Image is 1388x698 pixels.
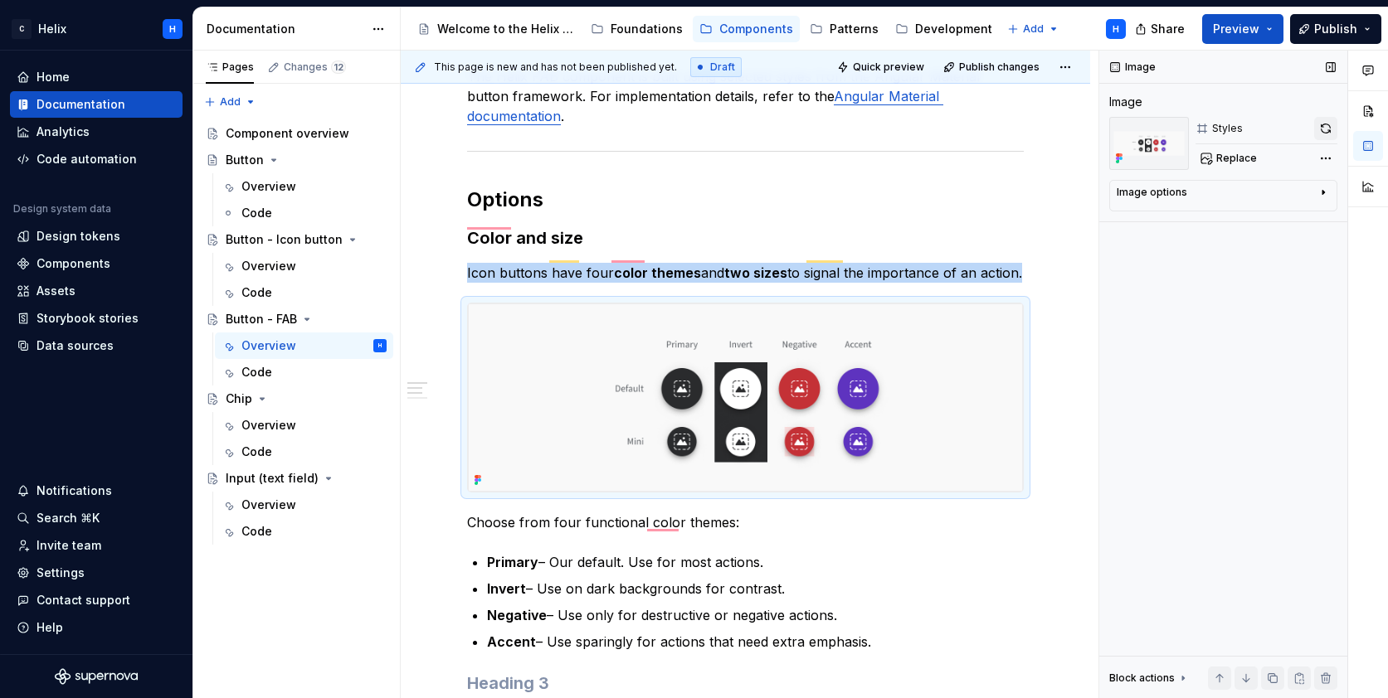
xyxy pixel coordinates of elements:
div: Contact support [37,592,130,608]
a: Code [215,279,393,306]
div: Overview [241,178,296,195]
strong: Invert [487,580,526,597]
div: Home [37,69,70,85]
div: Storybook stories [37,310,139,327]
svg: Supernova Logo [55,668,138,685]
div: Welcome to the Helix Design System [437,21,574,37]
div: Component overview [226,125,349,142]
a: Code automation [10,146,183,172]
span: Publish changes [959,61,1040,74]
div: Image options [1117,186,1187,199]
div: Code automation [37,151,137,167]
div: Overview [241,258,296,274]
a: Assets [10,278,183,304]
div: Overview [241,337,296,354]
button: Add [199,90,261,114]
a: OverviewH [215,332,393,359]
div: Block actions [1109,666,1190,690]
a: Development [889,16,999,42]
div: Settings [37,565,85,581]
button: Help [10,614,183,641]
span: Add [220,95,241,109]
a: Component overview [199,120,393,147]
img: 1a344806-4da7-429a-8892-b2e4fddcc020.png [468,303,1023,492]
a: Data sources [10,332,183,359]
button: Contact support [10,587,183,613]
a: Input (text field) [199,465,393,492]
span: Add [1023,22,1044,36]
div: Code [241,444,272,460]
div: Helix [38,21,66,37]
div: Invite team [37,537,101,554]
span: Replace [1216,152,1257,165]
span: Draft [710,61,735,74]
span: Preview [1213,21,1259,37]
h2: Options [467,187,1024,213]
a: Invite team [10,532,183,559]
span: This page is new and has not been published yet. [434,61,677,74]
strong: color themes [614,264,701,281]
div: Foundations [611,21,683,37]
span: Publish [1314,21,1357,37]
a: Components [693,16,800,42]
p: The Helix FAB component is built using selected styles from the Angular Material button framework... [467,66,1024,126]
div: Button - FAB [226,311,297,327]
a: Components [10,250,183,277]
p: Choose from four functional color themes: [467,512,1024,532]
button: Publish changes [938,56,1047,79]
a: Patterns [803,16,885,42]
a: Overview [215,173,393,200]
div: Documentation [207,21,363,37]
button: Add [1002,17,1064,41]
div: Button [226,152,264,168]
div: Help [37,619,63,636]
a: Code [215,518,393,545]
a: Button - Icon button [199,226,393,253]
div: H [1113,22,1119,36]
button: CHelixH [3,11,189,46]
div: Notifications [37,482,112,499]
p: – Use sparingly for actions that need extra emphasis. [487,632,1024,652]
a: Code [215,200,393,226]
img: 1a344806-4da7-429a-8892-b2e4fddcc020.png [1109,117,1189,170]
div: Assets [37,283,75,299]
p: Icon buttons have four and to signal the importance of an action. [467,263,1024,283]
div: Search ⌘K [37,510,100,526]
div: Chip [226,390,252,407]
a: Overview [215,253,393,279]
div: Pages [206,61,254,74]
div: Overview [241,417,296,434]
div: H [378,337,382,354]
button: Preview [1202,14,1283,44]
div: Code [241,364,272,381]
div: Page tree [411,12,999,46]
a: Button [199,147,393,173]
span: 12 [331,61,346,74]
div: Image [1109,94,1142,110]
p: – Use only for destructive or negative actions. [487,605,1024,625]
button: Notifications [10,477,183,504]
div: Design tokens [37,228,120,245]
p: – Our default. Use for most actions. [487,552,1024,572]
div: Block actions [1109,671,1175,685]
a: Code [215,359,393,385]
strong: two sizes [724,264,787,281]
div: Patterns [830,21,879,37]
a: Documentation [10,91,183,118]
a: Overview [215,492,393,518]
a: Settings [10,560,183,586]
div: Styles [1212,122,1243,135]
div: Data sources [37,337,114,354]
div: Development [915,21,992,37]
strong: Negative [487,607,547,623]
strong: Primary [487,554,538,570]
div: Code [241,205,272,221]
strong: Accent [487,633,536,650]
a: Code [215,439,393,465]
span: Quick preview [853,61,924,74]
a: Design tokens [10,223,183,250]
button: Replace [1196,147,1264,170]
button: Image options [1117,186,1330,206]
a: Home [10,64,183,90]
